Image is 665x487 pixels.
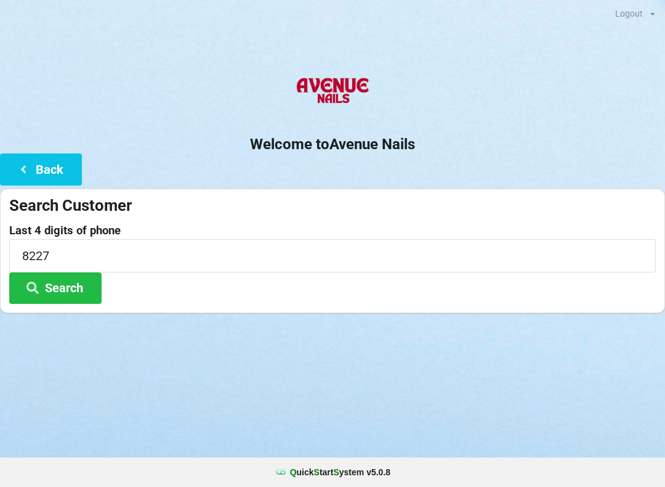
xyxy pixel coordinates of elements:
input: 0000 [9,239,656,272]
span: S [314,467,320,477]
b: uick tart ystem v 5.0.8 [290,466,390,478]
span: S [333,467,339,477]
div: Search Customer [9,195,656,216]
label: Last 4 digits of phone [9,224,656,237]
img: AvenueNails-Logo.png [291,67,373,117]
button: Search [9,272,102,304]
div: Logout [615,9,643,18]
img: favicon.ico [275,466,287,478]
span: Q [290,467,297,477]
